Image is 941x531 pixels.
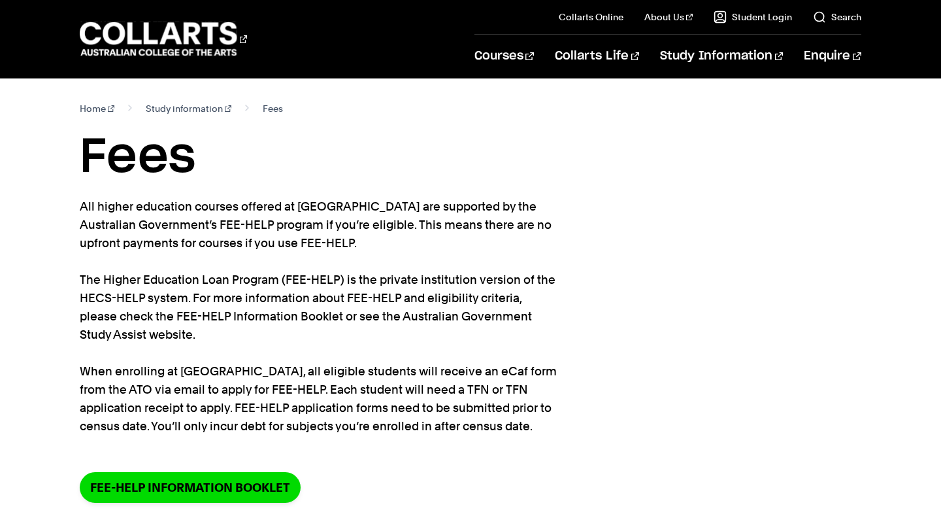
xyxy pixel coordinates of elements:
a: Study Information [660,35,783,78]
a: Enquire [804,35,861,78]
a: Search [813,10,861,24]
a: FEE-HELP information booklet [80,472,301,503]
span: Fees [263,99,283,118]
a: Home [80,99,114,118]
a: Study information [146,99,231,118]
h1: Fees [80,128,861,187]
a: About Us [644,10,693,24]
a: Courses [474,35,534,78]
a: Collarts Online [559,10,623,24]
p: All higher education courses offered at [GEOGRAPHIC_DATA] are supported by the Australian Governm... [80,197,557,436]
a: Collarts Life [555,35,639,78]
div: Go to homepage [80,20,247,58]
a: Student Login [714,10,792,24]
